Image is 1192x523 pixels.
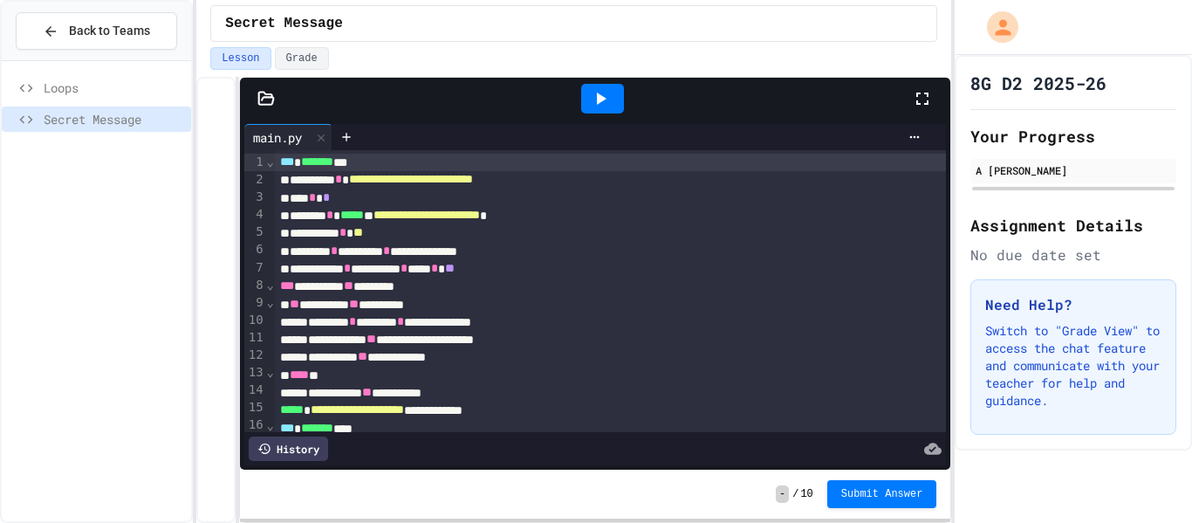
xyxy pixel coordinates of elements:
[244,294,266,312] div: 9
[244,312,266,329] div: 10
[841,487,923,501] span: Submit Answer
[970,71,1106,95] h1: 8G D2 2025-26
[792,487,798,501] span: /
[249,437,328,461] div: History
[275,47,329,70] button: Grade
[210,47,271,70] button: Lesson
[1119,453,1175,506] iframe: chat widget
[244,364,266,382] div: 13
[244,206,266,224] div: 4
[244,259,266,277] div: 7
[800,487,812,501] span: 10
[969,7,1023,47] div: My Account
[44,110,184,128] span: Secret Message
[16,12,177,50] button: Back to Teams
[976,162,1171,178] div: A [PERSON_NAME]
[266,295,275,309] span: Fold line
[244,399,266,416] div: 15
[266,365,275,379] span: Fold line
[827,480,937,508] button: Submit Answer
[44,79,184,97] span: Loops
[244,241,266,258] div: 6
[244,347,266,364] div: 12
[244,154,266,171] div: 1
[266,155,275,169] span: Fold line
[970,124,1176,148] h2: Your Progress
[244,189,266,206] div: 3
[244,382,266,399] div: 14
[244,224,266,241] div: 5
[69,22,150,40] span: Back to Teams
[244,128,311,147] div: main.py
[244,416,266,434] div: 16
[970,244,1176,265] div: No due date set
[244,124,332,150] div: main.py
[266,278,275,292] span: Fold line
[244,171,266,189] div: 2
[244,329,266,347] div: 11
[776,485,789,503] span: -
[985,322,1161,409] p: Switch to "Grade View" to access the chat feature and communicate with your teacher for help and ...
[970,213,1176,237] h2: Assignment Details
[266,418,275,432] span: Fold line
[225,13,342,34] span: Secret Message
[985,294,1161,315] h3: Need Help?
[244,277,266,294] div: 8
